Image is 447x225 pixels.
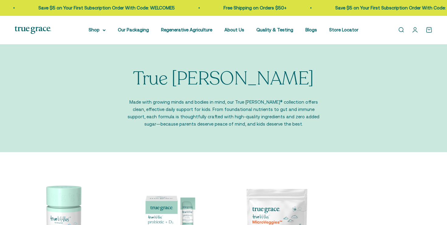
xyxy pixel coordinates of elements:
[118,27,149,32] a: Our Packaging
[305,27,317,32] a: Blogs
[26,4,162,12] p: Save $5 on Your First Subscription Order With Code: WELCOME5
[256,27,293,32] a: Quality & Testing
[161,27,212,32] a: Regenerative Agriculture
[133,69,314,89] p: True [PERSON_NAME]
[89,26,106,34] summary: Shop
[329,27,358,32] a: Store Locator
[224,27,244,32] a: About Us
[125,98,322,128] p: Made with growing minds and bodies in mind, our True [PERSON_NAME]® collection offers clean, effe...
[211,5,274,10] a: Free Shipping on Orders $50+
